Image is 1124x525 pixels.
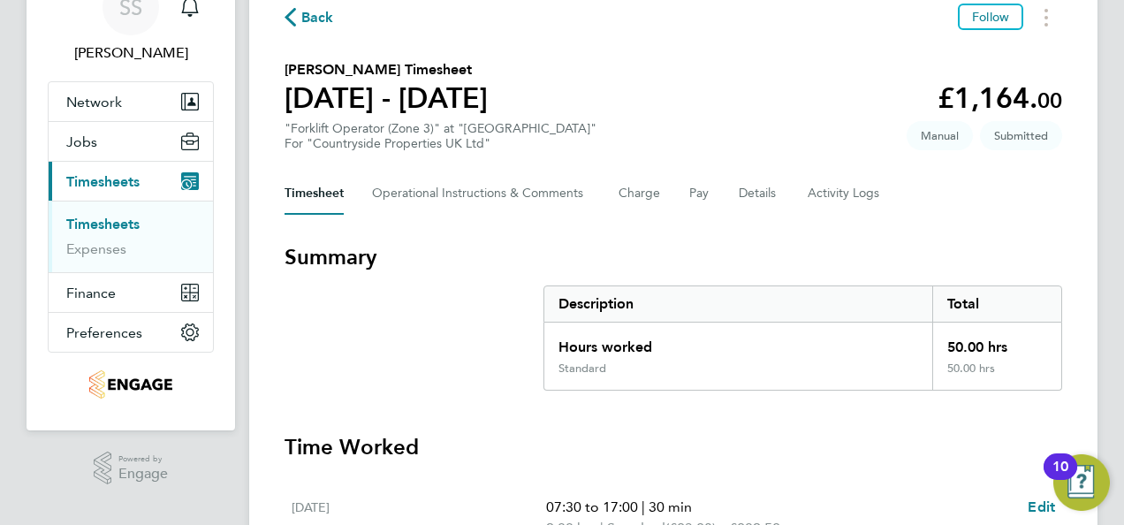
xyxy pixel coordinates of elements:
div: Hours worked [544,323,932,361]
a: Edit [1028,497,1055,518]
span: 07:30 to 17:00 [546,498,638,515]
span: Jobs [66,133,97,150]
h3: Time Worked [285,433,1062,461]
button: Follow [958,4,1023,30]
button: Timesheets Menu [1030,4,1062,31]
span: Network [66,94,122,110]
img: knightwood-logo-retina.png [89,370,171,399]
a: Powered byEngage [94,452,169,485]
span: This timesheet is Submitted. [980,121,1062,150]
a: Timesheets [66,216,140,232]
div: Timesheets [49,201,213,272]
span: | [642,498,645,515]
div: "Forklift Operator (Zone 3)" at "[GEOGRAPHIC_DATA]" [285,121,596,151]
span: Back [301,7,334,28]
h3: Summary [285,243,1062,271]
button: Finance [49,273,213,312]
button: Back [285,6,334,28]
a: Expenses [66,240,126,257]
span: Follow [972,9,1009,25]
span: Timesheets [66,173,140,190]
button: Pay [689,172,710,215]
div: Total [932,286,1061,322]
div: Summary [543,285,1062,391]
h2: [PERSON_NAME] Timesheet [285,59,488,80]
h1: [DATE] - [DATE] [285,80,488,116]
div: Description [544,286,932,322]
div: For "Countryside Properties UK Ltd" [285,136,596,151]
span: Edit [1028,498,1055,515]
span: 00 [1037,87,1062,113]
div: 10 [1052,467,1068,490]
a: Go to home page [48,370,214,399]
span: Preferences [66,324,142,341]
span: This timesheet was manually created. [907,121,973,150]
button: Timesheet [285,172,344,215]
button: Jobs [49,122,213,161]
span: Powered by [118,452,168,467]
app-decimal: £1,164. [938,81,1062,115]
button: Details [739,172,779,215]
button: Charge [619,172,661,215]
div: Standard [558,361,606,376]
span: Engage [118,467,168,482]
button: Open Resource Center, 10 new notifications [1053,454,1110,511]
div: 50.00 hrs [932,323,1061,361]
button: Activity Logs [808,172,882,215]
button: Network [49,82,213,121]
button: Timesheets [49,162,213,201]
button: Operational Instructions & Comments [372,172,590,215]
span: 30 min [649,498,692,515]
span: Finance [66,285,116,301]
button: Preferences [49,313,213,352]
span: Shazad Shah [48,42,214,64]
div: 50.00 hrs [932,361,1061,390]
